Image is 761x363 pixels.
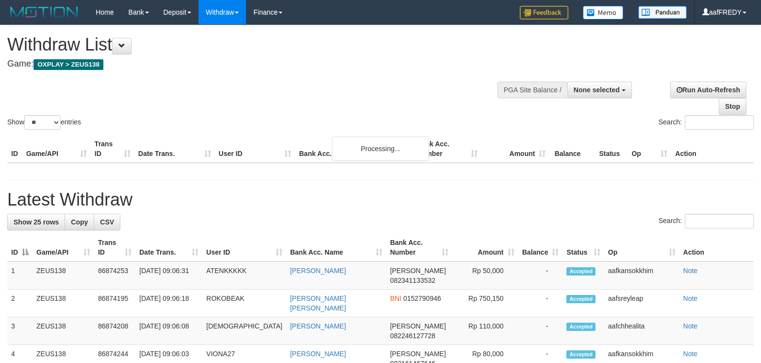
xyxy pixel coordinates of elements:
[604,261,679,290] td: aafkansokkhim
[215,135,296,163] th: User ID
[390,277,435,284] span: Copy 082341133532 to clipboard
[452,317,518,345] td: Rp 110,000
[94,234,135,261] th: Trans ID: activate to sort column ascending
[7,214,65,230] a: Show 25 rows
[386,234,453,261] th: Bank Acc. Number: activate to sort column ascending
[413,135,481,163] th: Bank Acc. Number
[286,234,386,261] th: Bank Acc. Name: activate to sort column ascending
[566,295,596,303] span: Accepted
[566,323,596,331] span: Accepted
[574,86,620,94] span: None selected
[295,135,413,163] th: Bank Acc. Name
[7,261,33,290] td: 1
[659,214,754,228] label: Search:
[518,290,563,317] td: -
[518,234,563,261] th: Balance: activate to sort column ascending
[390,267,446,275] span: [PERSON_NAME]
[518,317,563,345] td: -
[7,5,81,19] img: MOTION_logo.png
[22,135,91,163] th: Game/API
[202,290,286,317] td: ROKOBEAK
[290,267,346,275] a: [PERSON_NAME]
[94,317,135,345] td: 86874208
[566,350,596,359] span: Accepted
[604,290,679,317] td: aafsreyleap
[670,82,746,98] a: Run Auto-Refresh
[549,135,595,163] th: Balance
[33,234,94,261] th: Game/API: activate to sort column ascending
[7,190,754,209] h1: Latest Withdraw
[659,115,754,130] label: Search:
[202,261,286,290] td: ATENKKKKK
[683,322,698,330] a: Note
[671,135,754,163] th: Action
[390,322,446,330] span: [PERSON_NAME]
[628,135,671,163] th: Op
[7,234,33,261] th: ID: activate to sort column descending
[595,135,628,163] th: Status
[452,290,518,317] td: Rp 750,150
[135,261,202,290] td: [DATE] 09:06:31
[94,290,135,317] td: 86874195
[604,317,679,345] td: aafchhealita
[202,317,286,345] td: [DEMOGRAPHIC_DATA]
[567,82,632,98] button: None selected
[135,290,202,317] td: [DATE] 09:06:18
[7,115,81,130] label: Show entries
[135,234,202,261] th: Date Trans.: activate to sort column ascending
[94,261,135,290] td: 86874253
[33,290,94,317] td: ZEUS138
[14,218,59,226] span: Show 25 rows
[33,261,94,290] td: ZEUS138
[683,350,698,358] a: Note
[7,135,22,163] th: ID
[390,294,401,302] span: BNI
[452,261,518,290] td: Rp 50,000
[332,137,429,161] div: Processing...
[24,115,61,130] select: Showentries
[390,332,435,340] span: Copy 082246127728 to clipboard
[562,234,604,261] th: Status: activate to sort column ascending
[685,115,754,130] input: Search:
[520,6,568,19] img: Feedback.jpg
[65,214,94,230] a: Copy
[481,135,550,163] th: Amount
[33,317,94,345] td: ZEUS138
[135,317,202,345] td: [DATE] 09:06:08
[403,294,441,302] span: Copy 0152790946 to clipboard
[583,6,624,19] img: Button%20Memo.svg
[100,218,114,226] span: CSV
[452,234,518,261] th: Amount: activate to sort column ascending
[7,59,497,69] h4: Game:
[719,98,746,115] a: Stop
[685,214,754,228] input: Search:
[497,82,567,98] div: PGA Site Balance /
[566,267,596,276] span: Accepted
[202,234,286,261] th: User ID: activate to sort column ascending
[33,59,103,70] span: OXPLAY > ZEUS138
[604,234,679,261] th: Op: activate to sort column ascending
[638,6,687,19] img: panduan.png
[7,317,33,345] td: 3
[390,350,446,358] span: [PERSON_NAME]
[683,294,698,302] a: Note
[290,350,346,358] a: [PERSON_NAME]
[679,234,754,261] th: Action
[290,322,346,330] a: [PERSON_NAME]
[290,294,346,312] a: [PERSON_NAME] [PERSON_NAME]
[91,135,134,163] th: Trans ID
[94,214,120,230] a: CSV
[134,135,215,163] th: Date Trans.
[71,218,88,226] span: Copy
[683,267,698,275] a: Note
[7,35,497,54] h1: Withdraw List
[7,290,33,317] td: 2
[518,261,563,290] td: -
